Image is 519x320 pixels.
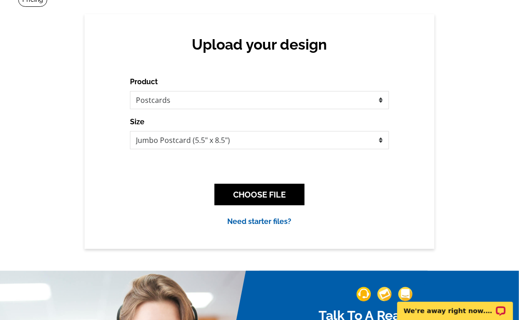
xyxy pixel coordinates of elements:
img: support-img-1.png [356,287,371,301]
a: Need starter files? [228,217,292,226]
img: support-img-2.png [377,287,392,301]
img: support-img-3_1.png [398,287,413,301]
button: CHOOSE FILE [215,184,304,205]
iframe: LiveChat chat widget [391,291,519,320]
label: Product [130,76,158,87]
h2: Upload your design [139,36,380,53]
label: Size [130,117,145,127]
